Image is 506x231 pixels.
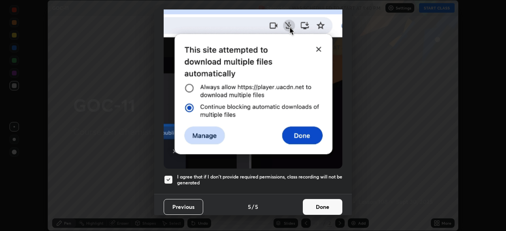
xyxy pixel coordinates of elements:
[177,174,342,186] h5: I agree that if I don't provide required permissions, class recording will not be generated
[303,199,342,215] button: Done
[164,199,203,215] button: Previous
[252,203,254,211] h4: /
[255,203,258,211] h4: 5
[248,203,251,211] h4: 5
